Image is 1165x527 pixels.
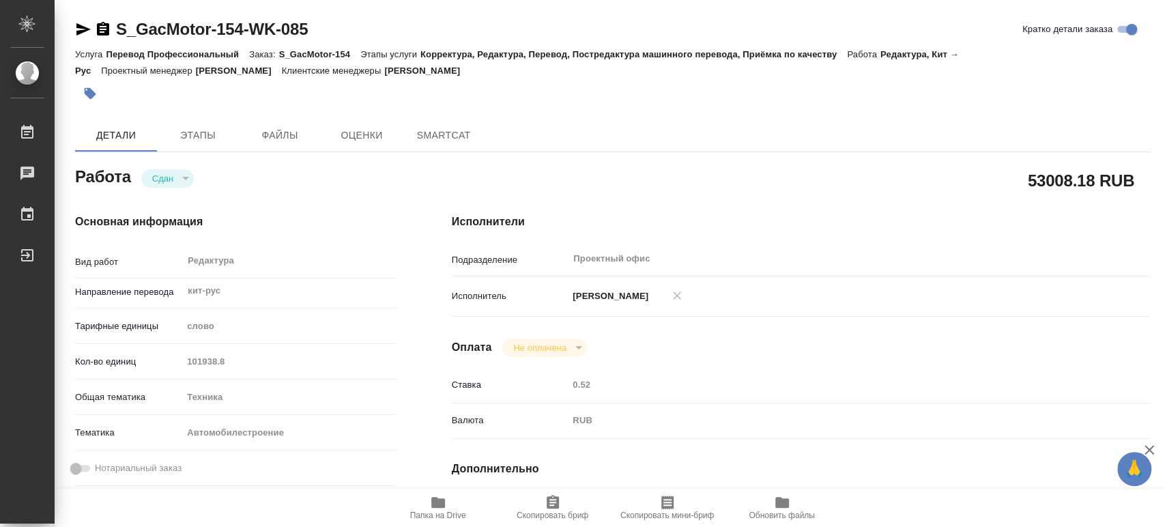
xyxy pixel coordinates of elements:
[452,214,1150,230] h4: Исполнители
[95,21,111,38] button: Скопировать ссылку
[247,127,313,144] span: Файлы
[495,489,610,527] button: Скопировать бриф
[1028,169,1134,192] h2: 53008.18 RUB
[1117,452,1151,486] button: 🙏
[182,386,397,409] div: Техника
[1123,455,1146,483] span: 🙏
[452,461,1150,477] h4: Дополнительно
[410,511,466,520] span: Папка на Drive
[517,511,588,520] span: Скопировать бриф
[620,511,714,520] span: Скопировать мини-бриф
[384,66,470,76] p: [PERSON_NAME]
[196,66,282,76] p: [PERSON_NAME]
[452,378,569,392] p: Ставка
[75,163,131,188] h2: Работа
[75,79,105,109] button: Добавить тэг
[568,409,1091,432] div: RUB
[411,127,476,144] span: SmartCat
[1022,23,1112,36] span: Кратко детали заказа
[381,489,495,527] button: Папка на Drive
[75,214,397,230] h4: Основная информация
[847,49,880,59] p: Работа
[329,127,394,144] span: Оценки
[165,127,231,144] span: Этапы
[610,489,725,527] button: Скопировать мини-бриф
[116,20,308,38] a: S_GacMotor-154-WK-085
[75,49,106,59] p: Услуга
[452,339,492,356] h4: Оплата
[502,339,586,357] div: Сдан
[509,342,570,354] button: Не оплачена
[95,461,182,475] span: Нотариальный заказ
[360,49,420,59] p: Этапы услуги
[725,489,839,527] button: Обновить файлы
[282,66,385,76] p: Клиентские менеджеры
[101,66,195,76] p: Проектный менеджер
[420,49,847,59] p: Корректура, Редактура, Перевод, Постредактура машинного перевода, Приёмка по качеству
[182,352,397,371] input: Пустое поле
[75,319,182,333] p: Тарифные единицы
[83,127,149,144] span: Детали
[452,414,569,427] p: Валюта
[106,49,249,59] p: Перевод Профессиональный
[75,285,182,299] p: Направление перевода
[75,255,182,269] p: Вид работ
[75,426,182,440] p: Тематика
[148,173,177,184] button: Сдан
[249,49,278,59] p: Заказ:
[568,375,1091,395] input: Пустое поле
[75,390,182,404] p: Общая тематика
[749,511,815,520] span: Обновить файлы
[452,253,569,267] p: Подразделение
[568,289,648,303] p: [PERSON_NAME]
[279,49,361,59] p: S_GacMotor-154
[182,421,397,444] div: Автомобилестроение
[141,169,194,188] div: Сдан
[75,355,182,369] p: Кол-во единиц
[452,289,569,303] p: Исполнитель
[182,315,397,338] div: слово
[75,21,91,38] button: Скопировать ссылку для ЯМессенджера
